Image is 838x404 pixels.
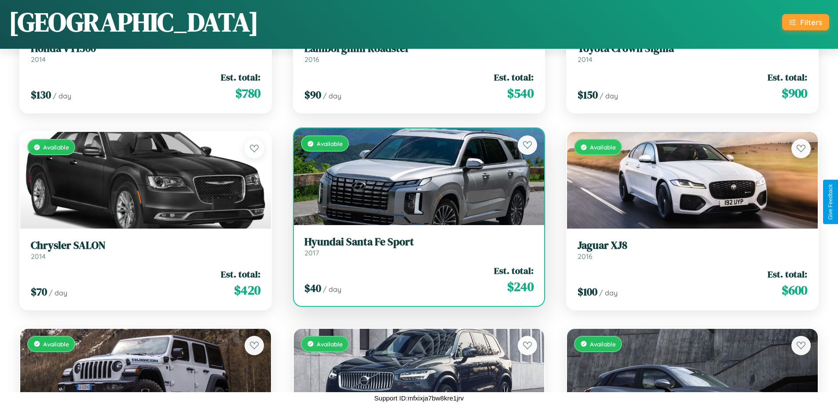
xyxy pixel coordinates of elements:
[827,184,834,220] div: Give Feedback
[600,91,618,100] span: / day
[49,288,67,297] span: / day
[578,239,807,261] a: Jaguar XJ82016
[221,71,260,84] span: Est. total:
[578,252,593,261] span: 2016
[578,239,807,252] h3: Jaguar XJ8
[578,87,598,102] span: $ 150
[507,278,534,295] span: $ 240
[494,71,534,84] span: Est. total:
[304,236,534,248] h3: Hyundai Santa Fe Sport
[590,340,616,348] span: Available
[304,236,534,257] a: Hyundai Santa Fe Sport2017
[31,252,46,261] span: 2014
[599,288,618,297] span: / day
[31,42,260,64] a: Honda VT13002014
[9,4,259,40] h1: [GEOGRAPHIC_DATA]
[31,42,260,55] h3: Honda VT1300
[304,281,321,295] span: $ 40
[43,340,69,348] span: Available
[31,239,260,252] h3: Chrysler SALON
[374,392,464,404] p: Support ID: mfxixja7bw8kre1jrv
[234,281,260,299] span: $ 420
[800,18,822,27] div: Filters
[782,14,829,30] button: Filters
[578,42,807,55] h3: Toyota Crown Signia
[304,87,321,102] span: $ 90
[323,285,341,294] span: / day
[578,42,807,64] a: Toyota Crown Signia2014
[578,284,597,299] span: $ 100
[578,55,593,64] span: 2014
[235,84,260,102] span: $ 780
[53,91,71,100] span: / day
[782,281,807,299] span: $ 600
[494,264,534,277] span: Est. total:
[31,87,51,102] span: $ 130
[221,268,260,280] span: Est. total:
[590,143,616,151] span: Available
[31,55,46,64] span: 2014
[782,84,807,102] span: $ 900
[43,143,69,151] span: Available
[304,248,319,257] span: 2017
[31,284,47,299] span: $ 70
[304,55,319,64] span: 2016
[768,71,807,84] span: Est. total:
[507,84,534,102] span: $ 540
[31,239,260,261] a: Chrysler SALON2014
[323,91,341,100] span: / day
[317,140,343,147] span: Available
[317,340,343,348] span: Available
[768,268,807,280] span: Est. total:
[304,42,534,55] h3: Lamborghini Roadster
[304,42,534,64] a: Lamborghini Roadster2016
